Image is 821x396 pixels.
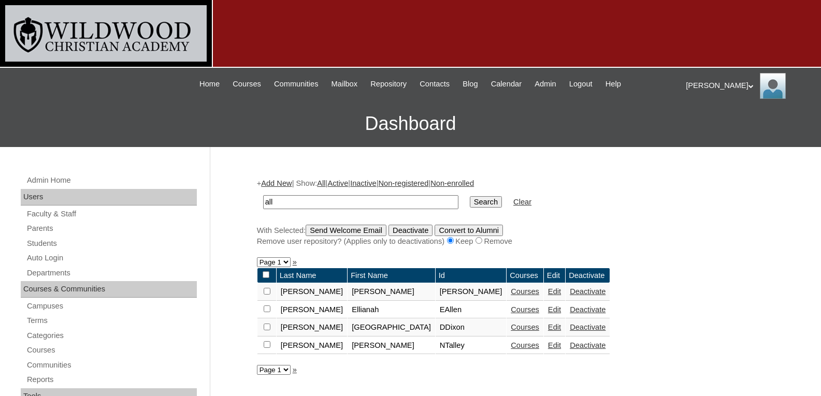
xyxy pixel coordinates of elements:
[414,78,455,90] a: Contacts
[257,178,770,246] div: + | Show: | | | |
[436,268,507,283] td: Id
[463,78,478,90] span: Blog
[257,236,770,247] div: Remove user repository? (Applies only to deactivations) Keep Remove
[21,281,197,298] div: Courses & Communities
[470,196,502,208] input: Search
[570,287,606,296] a: Deactivate
[511,305,539,314] a: Courses
[606,78,621,90] span: Help
[430,179,474,187] a: Non-enrolled
[332,78,358,90] span: Mailbox
[365,78,412,90] a: Repository
[570,305,606,314] a: Deactivate
[388,225,433,236] input: Deactivate
[436,319,507,336] td: DDixon
[21,189,197,206] div: Users
[199,78,220,90] span: Home
[26,373,197,386] a: Reports
[569,78,593,90] span: Logout
[277,283,348,301] td: [PERSON_NAME]
[436,301,507,319] td: EAllen
[194,78,225,90] a: Home
[293,365,297,374] a: »
[326,78,363,90] a: Mailbox
[760,73,786,99] img: Jill Isaac
[566,268,610,283] td: Deactivate
[570,341,606,349] a: Deactivate
[274,78,319,90] span: Communities
[507,268,543,283] td: Courses
[686,73,811,99] div: [PERSON_NAME]
[26,267,197,280] a: Departments
[317,179,325,187] a: All
[544,268,565,283] td: Edit
[277,337,348,355] td: [PERSON_NAME]
[348,301,435,319] td: Ellianah
[513,198,531,206] a: Clear
[233,78,261,90] span: Courses
[5,5,207,62] img: logo-white.png
[420,78,450,90] span: Contacts
[600,78,626,90] a: Help
[564,78,598,90] a: Logout
[26,314,197,327] a: Terms
[26,174,197,187] a: Admin Home
[511,287,539,296] a: Courses
[348,268,435,283] td: First Name
[350,179,377,187] a: Inactive
[570,323,606,331] a: Deactivate
[277,319,348,336] td: [PERSON_NAME]
[257,225,770,247] div: With Selected:
[26,252,197,265] a: Auto Login
[548,287,561,296] a: Edit
[548,323,561,331] a: Edit
[457,78,483,90] a: Blog
[348,337,435,355] td: [PERSON_NAME]
[26,344,197,357] a: Courses
[277,268,348,283] td: Last Name
[348,283,435,301] td: [PERSON_NAME]
[26,300,197,313] a: Campuses
[263,195,458,209] input: Search
[378,179,428,187] a: Non-registered
[293,258,297,266] a: »
[269,78,324,90] a: Communities
[227,78,266,90] a: Courses
[486,78,527,90] a: Calendar
[277,301,348,319] td: [PERSON_NAME]
[26,329,197,342] a: Categories
[548,305,561,314] a: Edit
[535,78,556,90] span: Admin
[26,237,197,250] a: Students
[370,78,407,90] span: Repository
[529,78,561,90] a: Admin
[511,341,539,349] a: Courses
[548,341,561,349] a: Edit
[306,225,386,236] input: Send Welcome Email
[491,78,522,90] span: Calendar
[435,225,503,236] input: Convert to Alumni
[26,359,197,372] a: Communities
[436,337,507,355] td: NTalley
[5,100,816,147] h3: Dashboard
[348,319,435,336] td: [GEOGRAPHIC_DATA]
[26,222,197,235] a: Parents
[436,283,507,301] td: [PERSON_NAME]
[511,323,539,331] a: Courses
[26,208,197,221] a: Faculty & Staff
[261,179,292,187] a: Add New
[327,179,348,187] a: Active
